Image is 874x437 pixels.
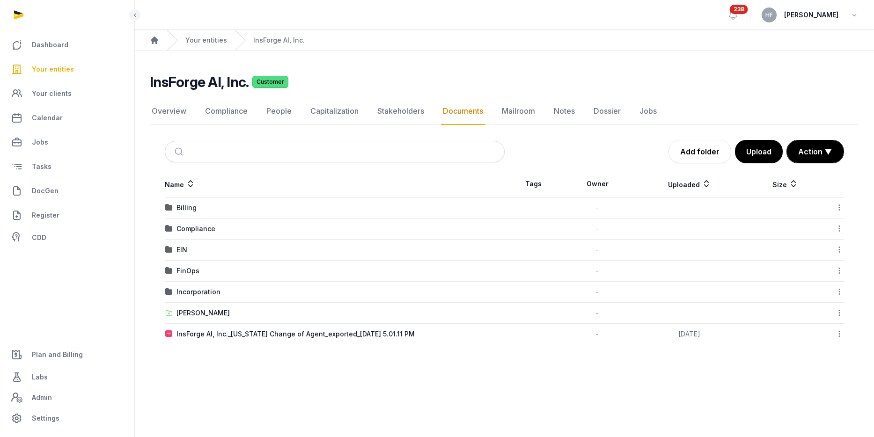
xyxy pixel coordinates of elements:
td: - [563,197,632,218]
img: folder.svg [165,225,173,233]
span: [PERSON_NAME] [784,9,838,21]
th: Owner [563,171,632,197]
a: Jobs [7,131,127,153]
span: Labs [32,371,48,383]
span: CDD [32,232,46,243]
img: folder-upload.svg [165,309,173,317]
a: Tasks [7,155,127,178]
a: CDD [7,228,127,247]
a: Overview [150,98,188,125]
td: - [563,303,632,324]
a: Jobs [638,98,659,125]
span: Your clients [32,88,72,99]
a: Labs [7,366,127,388]
a: Dashboard [7,34,127,56]
span: [DATE] [678,330,700,338]
a: Add folder [668,140,731,163]
th: Size [747,171,824,197]
a: Documents [441,98,485,125]
a: Your entities [185,36,227,45]
button: Action ▼ [787,140,844,163]
nav: Breadcrumb [135,30,874,51]
td: - [563,261,632,282]
a: Your clients [7,82,127,105]
a: Dossier [592,98,623,125]
span: Your entities [32,64,74,75]
span: Customer [252,76,288,88]
td: - [563,324,632,345]
div: EIN [176,245,187,255]
div: FinOps [176,266,199,276]
span: Tasks [32,161,51,172]
th: Name [165,171,505,197]
span: Plan and Billing [32,349,83,360]
th: Uploaded [632,171,747,197]
button: HF [762,7,777,22]
a: Compliance [203,98,250,125]
a: Settings [7,407,127,430]
div: InsForge AI, Inc._[US_STATE] Change of Agent_exported_[DATE] 5.01.11 PM [176,329,415,339]
span: Calendar [32,112,63,124]
span: DocGen [32,185,59,197]
img: pdf.svg [165,330,173,338]
span: Dashboard [32,39,68,51]
nav: Tabs [150,98,859,125]
span: HF [765,12,773,18]
button: Submit [169,141,191,162]
div: Incorporation [176,287,220,297]
a: DocGen [7,180,127,202]
img: folder.svg [165,267,173,275]
a: Register [7,204,127,226]
td: - [563,282,632,303]
a: Mailroom [500,98,537,125]
div: Billing [176,203,197,212]
button: Upload [735,140,783,163]
a: Capitalization [308,98,360,125]
img: folder.svg [165,288,173,296]
a: InsForge AI, Inc. [253,36,305,45]
div: Compliance [176,224,215,233]
th: Tags [505,171,563,197]
td: - [563,218,632,240]
a: Plan and Billing [7,343,127,366]
div: [PERSON_NAME] [176,308,230,318]
a: Notes [552,98,577,125]
span: Register [32,210,59,221]
span: Jobs [32,137,48,148]
span: Settings [32,413,59,424]
img: folder.svg [165,204,173,211]
a: Admin [7,388,127,407]
a: Calendar [7,107,127,129]
a: People [264,98,294,125]
a: Stakeholders [375,98,426,125]
h2: InsForge AI, Inc. [150,73,249,90]
span: Admin [32,392,52,403]
a: Your entities [7,58,127,80]
td: - [563,240,632,261]
span: 238 [730,5,748,14]
img: folder.svg [165,246,173,254]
